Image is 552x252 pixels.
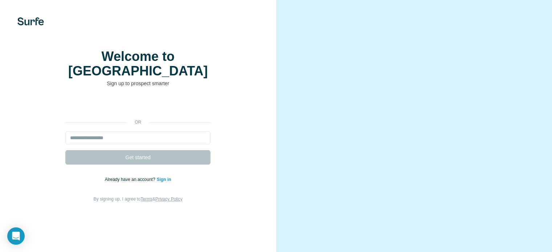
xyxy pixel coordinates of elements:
span: By signing up, I agree to & [94,197,183,202]
div: Open Intercom Messenger [7,227,25,245]
a: Terms [140,197,152,202]
p: Sign up to prospect smarter [65,80,210,87]
a: Privacy Policy [155,197,183,202]
img: Surfe's logo [17,17,44,25]
a: Sign in [157,177,171,182]
span: Already have an account? [105,177,157,182]
p: or [126,119,150,125]
h1: Welcome to [GEOGRAPHIC_DATA] [65,49,210,78]
iframe: Botão "Fazer login com o Google" [62,98,214,114]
